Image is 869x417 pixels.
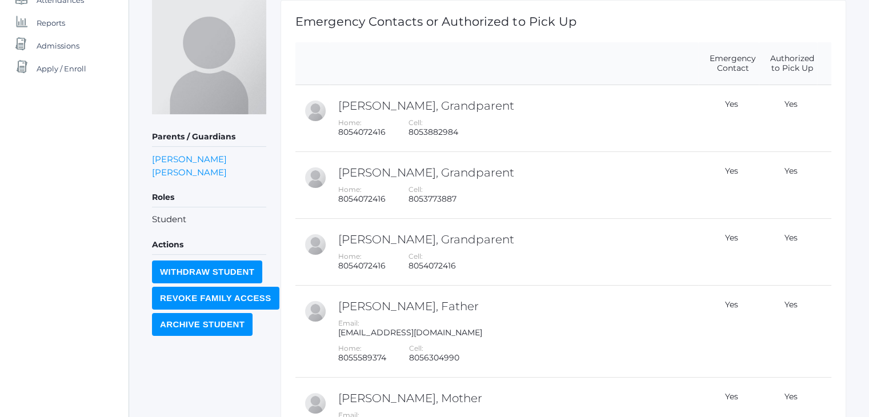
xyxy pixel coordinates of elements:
label: Home: [338,185,362,194]
div: 8055589374 [338,353,386,363]
label: Cell: [409,252,423,260]
input: Archive Student [152,313,253,336]
h2: [PERSON_NAME], Mother [338,392,695,404]
th: Emergency Contact [698,42,759,85]
h5: Parents / Guardians [152,127,266,147]
label: Cell: [409,118,423,127]
div: 8054072416 [338,194,386,204]
h2: [PERSON_NAME], Grandparent [338,233,695,246]
label: Cell: [409,185,423,194]
a: [PERSON_NAME] [152,153,227,166]
div: [EMAIL_ADDRESS][DOMAIN_NAME] [338,328,695,338]
label: Home: [338,118,362,127]
span: Reports [37,11,65,34]
div: 8054072416 [409,261,456,271]
div: Sean Harris [304,300,327,323]
span: Apply / Enroll [37,57,86,80]
h2: [PERSON_NAME], Grandparent [338,166,695,179]
label: Cell: [409,344,423,352]
div: 8053773887 [409,194,456,204]
div: Barbara Garcia [304,166,327,189]
div: 8054072416 [338,261,386,271]
label: Email: [338,319,359,327]
h2: [PERSON_NAME], Father [338,300,695,312]
label: Home: [338,252,362,260]
input: Withdraw Student [152,260,262,283]
h5: Roles [152,188,266,207]
div: 8054072416 [338,127,386,137]
a: [PERSON_NAME] [152,166,227,179]
div: Ashley Garcia [304,392,327,415]
div: Alfred Garcia [304,233,327,256]
td: Yes [759,85,817,152]
td: Yes [698,219,759,286]
h5: Actions [152,235,266,255]
td: Yes [698,152,759,219]
h2: [PERSON_NAME], Grandparent [338,99,695,112]
td: Yes [759,219,817,286]
label: Home: [338,344,362,352]
div: 8056304990 [409,353,459,363]
li: Student [152,213,266,226]
td: Yes [759,152,817,219]
td: Yes [759,286,817,378]
div: 8053882984 [409,127,458,137]
div: Helen Garcia [304,99,327,122]
td: Yes [698,286,759,378]
td: Yes [698,85,759,152]
span: Admissions [37,34,79,57]
th: Authorized to Pick Up [759,42,817,85]
input: Revoke Family Access [152,287,279,310]
h1: Emergency Contacts or Authorized to Pick Up [295,15,831,28]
